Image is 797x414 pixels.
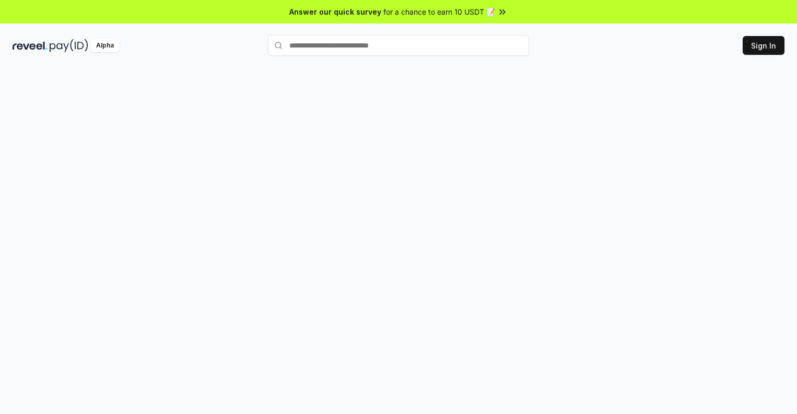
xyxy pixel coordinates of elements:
[383,6,495,17] span: for a chance to earn 10 USDT 📝
[50,39,88,52] img: pay_id
[743,36,784,55] button: Sign In
[289,6,381,17] span: Answer our quick survey
[90,39,120,52] div: Alpha
[13,39,48,52] img: reveel_dark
